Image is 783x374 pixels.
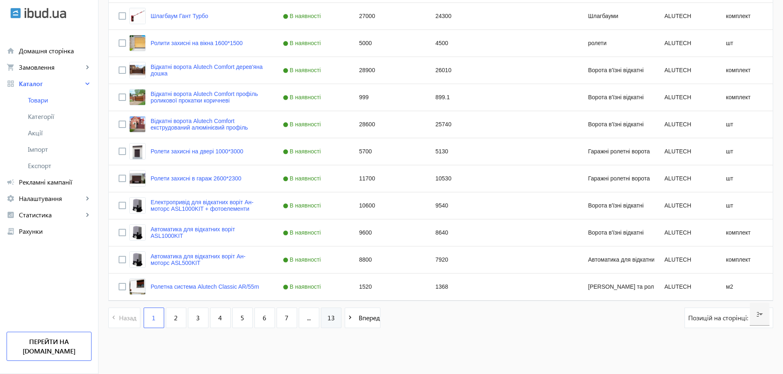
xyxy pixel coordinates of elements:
div: 10530 [426,165,502,192]
span: 4 [218,313,222,322]
div: комплект [716,57,778,84]
span: 5 [240,313,244,322]
a: Відкатні ворота Alutech Comfort профіль роликової прокатки коричневі [151,91,263,104]
div: комплект [716,84,778,111]
span: Каталог [19,80,83,88]
span: Рахунки [19,227,92,235]
div: 8800 [349,246,426,273]
div: Press SPACE to select this row. [109,192,778,219]
span: Статистика [19,211,83,219]
div: Press SPACE to select this row. [109,3,778,30]
mat-icon: receipt_long [7,227,15,235]
a: Відкатні ворота Alutech Comfort екструдований алюмінієвий профіль [151,118,263,131]
span: В наявності [283,67,323,73]
span: 2 [174,313,178,322]
span: В наявності [283,121,323,128]
div: ALUTECH [655,192,716,219]
div: Press SPACE to select this row. [109,111,778,138]
div: ALUTECH [655,57,716,84]
div: Press SPACE to select this row. [109,138,778,165]
div: Press SPACE to select this row. [109,30,778,57]
div: Ворота в'їзні відкатні [578,84,655,111]
div: [PERSON_NAME] та рольставні [578,274,655,300]
span: Замовлення [19,63,83,71]
span: 3 [196,313,200,322]
div: Гаражні ролетні ворота [578,138,655,165]
mat-icon: home [7,47,15,55]
span: В наявності [283,202,323,209]
span: Вперед [355,313,380,322]
mat-icon: keyboard_arrow_right [83,194,92,203]
div: шт [716,192,778,219]
a: Відкатні ворота Alutech Comfort дерев'яна дошка [151,64,263,77]
div: ALUTECH [655,111,716,138]
div: ролети [578,30,655,57]
div: 899.1 [426,84,502,111]
span: 6 [263,313,266,322]
span: В наявності [283,94,323,100]
div: 24300 [426,3,502,30]
a: Ролети захисні на двері 1000*3000 [151,148,243,155]
div: шт [716,138,778,165]
div: Ворота в'їзні відкатні [578,57,655,84]
div: Press SPACE to select this row. [109,57,778,84]
div: шт [716,165,778,192]
div: 5700 [349,138,426,165]
div: 4500 [426,30,502,57]
mat-icon: shopping_cart [7,63,15,71]
div: ALUTECH [655,138,716,165]
div: Ворота в'їзні відкатні [578,111,655,138]
div: 28600 [349,111,426,138]
span: В наявності [283,40,323,46]
mat-icon: grid_view [7,80,15,88]
mat-icon: analytics [7,211,15,219]
div: Press SPACE to select this row. [109,165,778,192]
div: Ворота в'їзні відкатні [578,192,655,219]
div: шт [716,111,778,138]
div: 5130 [426,138,502,165]
mat-icon: keyboard_arrow_right [83,63,92,71]
div: ALUTECH [655,165,716,192]
div: Шлагбауми [578,3,655,30]
div: 7920 [426,246,502,273]
a: Перейти на [DOMAIN_NAME] [7,332,92,361]
div: 5000 [349,30,426,57]
div: 25740 [426,111,502,138]
div: комплект [716,246,778,273]
div: Гаражні ролетні ворота [578,165,655,192]
span: Імпорт [28,145,92,153]
span: Рекламні кампанії [19,178,92,186]
div: 1520 [349,274,426,300]
span: 13 [327,313,335,322]
div: 9600 [349,219,426,246]
button: Вперед [345,308,380,328]
span: Акції [28,129,92,137]
div: 26010 [426,57,502,84]
div: Press SPACE to select this row. [109,246,778,274]
a: Ролетна система Alutech Сlassic AR/55m [151,283,259,290]
div: Автоматика для відкатних воріт [578,246,655,273]
div: ALUTECH [655,219,716,246]
a: Ролети захисні в гараж 2600*2300 [151,175,241,182]
div: 10600 [349,192,426,219]
span: Налаштування [19,194,83,203]
div: ALUTECH [655,274,716,300]
span: В наявності [283,175,323,182]
div: Ворота в'їзні відкатні [578,219,655,246]
span: Домашня сторінка [19,47,92,55]
a: Автоматика для відкатних воріт ASL1000KIT [151,226,263,239]
div: ALUTECH [655,3,716,30]
div: комплект [716,3,778,30]
span: 7 [285,313,288,322]
mat-icon: keyboard_arrow_right [83,211,92,219]
div: ALUTECH [655,246,716,273]
img: ibud_text.svg [25,8,66,18]
span: ... [307,313,311,322]
div: 11700 [349,165,426,192]
div: 1368 [426,274,502,300]
div: ALUTECH [655,84,716,111]
span: В наявності [283,13,323,19]
span: Позицій на сторінці: [688,313,750,322]
div: 28900 [349,57,426,84]
span: 1 [152,313,156,322]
